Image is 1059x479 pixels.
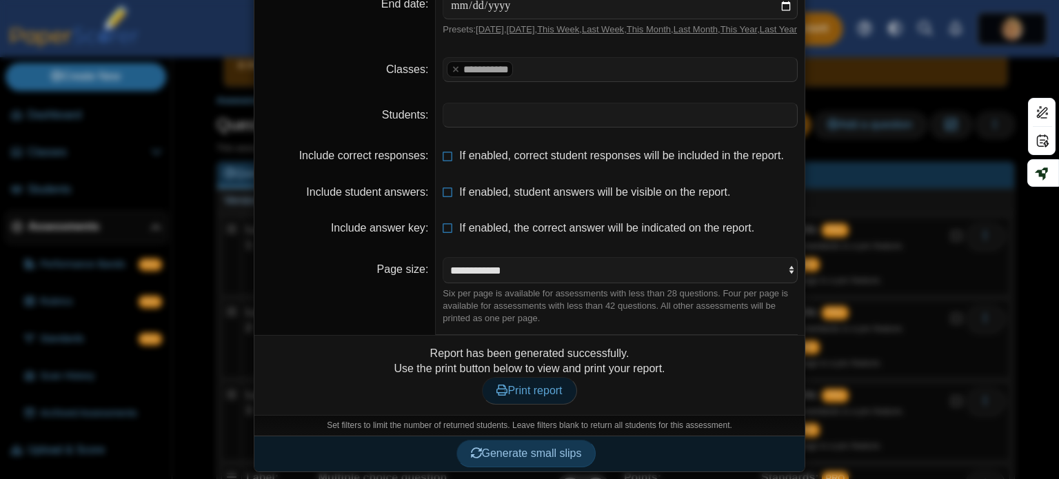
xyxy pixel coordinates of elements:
a: This Month [627,24,671,34]
label: Students [382,109,429,121]
a: Last Year [760,24,797,34]
div: Report has been generated successfully. Use the print button below to view and print your report. [261,346,798,405]
label: Include student answers [306,186,428,198]
a: Print report [482,377,576,405]
a: Last Month [674,24,718,34]
span: If enabled, correct student responses will be included in the report. [459,150,784,161]
a: [DATE] [476,24,504,34]
span: Generate small slips [471,447,582,459]
span: If enabled, the correct answer will be indicated on the report. [459,222,754,234]
a: Last Week [582,24,624,34]
button: Generate small slips [456,440,596,467]
a: This Week [537,24,579,34]
label: Include correct responses [299,150,429,161]
div: Six per page is available for assessments with less than 28 questions. Four per page is available... [443,287,798,325]
div: Presets: , , , , , , , [443,23,798,36]
x: remove tag [450,65,461,74]
label: Include answer key [331,222,428,234]
tags: ​ [443,103,798,128]
span: If enabled, student answers will be visible on the report. [459,186,730,198]
label: Classes [386,63,428,75]
div: Set filters to limit the number of returned students. Leave filters blank to return all students ... [254,415,805,436]
span: Print report [496,385,562,396]
tags: ​ [443,57,798,82]
a: This Year [720,24,758,34]
label: Page size [377,263,429,275]
a: [DATE] [507,24,535,34]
